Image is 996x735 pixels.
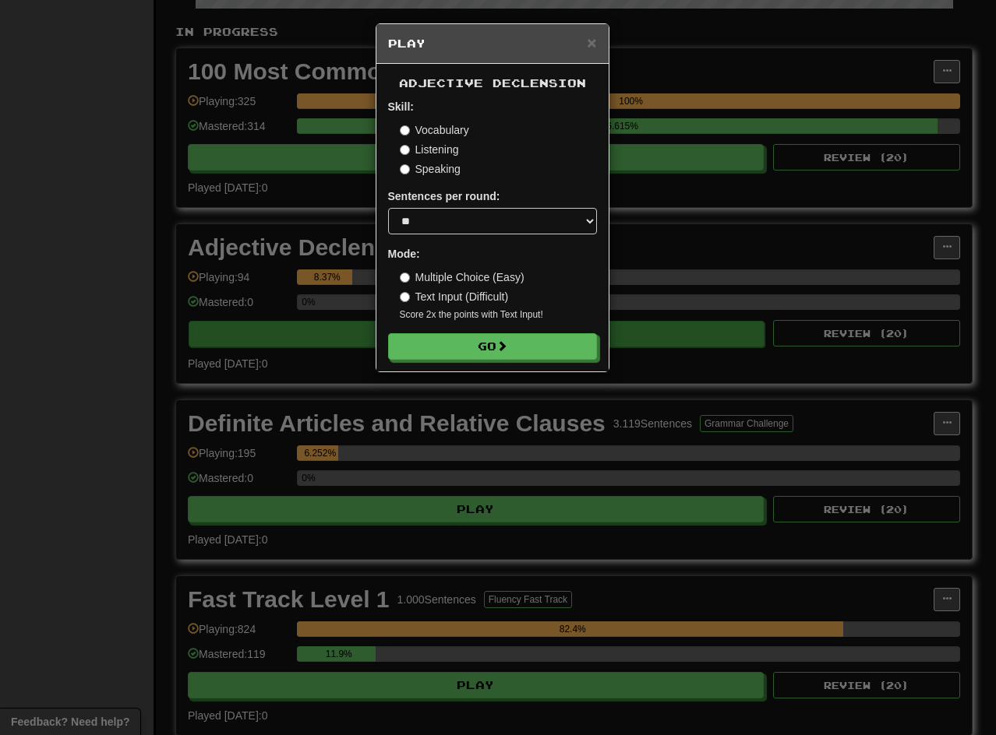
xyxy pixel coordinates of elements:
[400,289,509,304] label: Text Input (Difficult)
[388,100,414,113] strong: Skill:
[388,248,420,260] strong: Mode:
[400,164,410,174] input: Speaking
[400,142,459,157] label: Listening
[400,308,597,322] small: Score 2x the points with Text Input !
[388,36,597,51] h5: Play
[587,34,596,51] button: Close
[400,161,461,177] label: Speaking
[587,33,596,51] span: ×
[400,145,410,155] input: Listening
[399,76,586,90] span: Adjective Declension
[400,122,469,138] label: Vocabulary
[400,269,524,285] label: Multiple Choice (Easy)
[400,273,410,283] input: Multiple Choice (Easy)
[400,292,410,302] input: Text Input (Difficult)
[400,125,410,135] input: Vocabulary
[388,188,500,204] label: Sentences per round:
[388,333,597,360] button: Go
